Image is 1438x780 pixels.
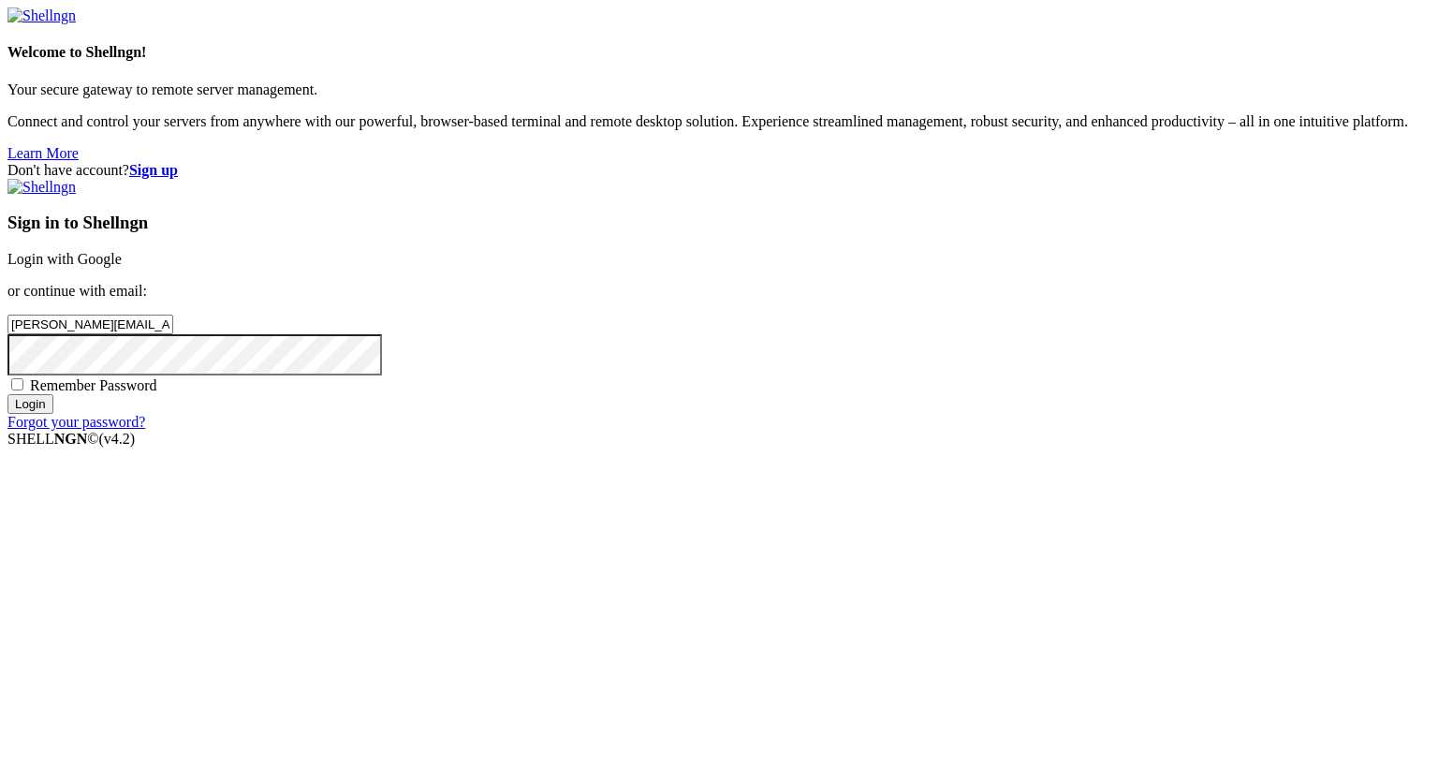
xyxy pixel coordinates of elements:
[7,213,1431,233] h3: Sign in to Shellngn
[7,283,1431,300] p: or continue with email:
[54,431,88,447] b: NGN
[7,431,135,447] span: SHELL ©
[11,378,23,390] input: Remember Password
[7,7,76,24] img: Shellngn
[7,414,145,430] a: Forgot your password?
[99,431,136,447] span: 4.2.0
[7,315,173,334] input: Email address
[30,377,157,393] span: Remember Password
[7,162,1431,179] div: Don't have account?
[7,145,79,161] a: Learn More
[129,162,178,178] a: Sign up
[7,44,1431,61] h4: Welcome to Shellngn!
[7,113,1431,130] p: Connect and control your servers from anywhere with our powerful, browser-based terminal and remo...
[7,179,76,196] img: Shellngn
[7,81,1431,98] p: Your secure gateway to remote server management.
[7,251,122,267] a: Login with Google
[7,394,53,414] input: Login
